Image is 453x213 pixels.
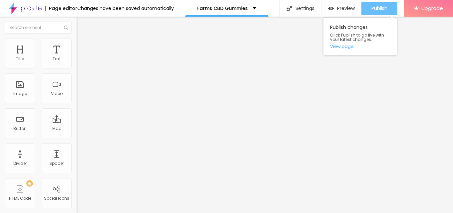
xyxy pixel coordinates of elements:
[45,6,77,11] div: Page editor
[330,33,390,42] span: Click Publish to go live with your latest changes.
[197,6,248,11] p: Farms CBD Gummies
[371,6,387,11] span: Publish
[77,6,174,11] div: Changes have been saved automatically
[13,91,27,96] div: Image
[9,196,31,201] div: HTML Code
[44,196,69,201] div: Social Icons
[13,126,27,131] div: Button
[286,6,292,11] img: Icone
[16,56,24,61] div: Title
[77,17,453,213] iframe: Editor
[49,161,64,166] div: Spacer
[53,56,61,61] div: Text
[361,2,397,15] button: Publish
[421,5,443,11] span: Upgrade
[337,6,355,11] span: Preview
[321,2,361,15] button: Preview
[330,44,390,49] a: View page
[328,6,334,11] img: view-1.svg
[13,161,27,166] div: Divider
[51,91,63,96] div: Video
[52,126,61,131] div: Map
[5,22,72,34] input: Search element
[323,18,397,55] div: Publish changes
[64,26,68,30] img: Icone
